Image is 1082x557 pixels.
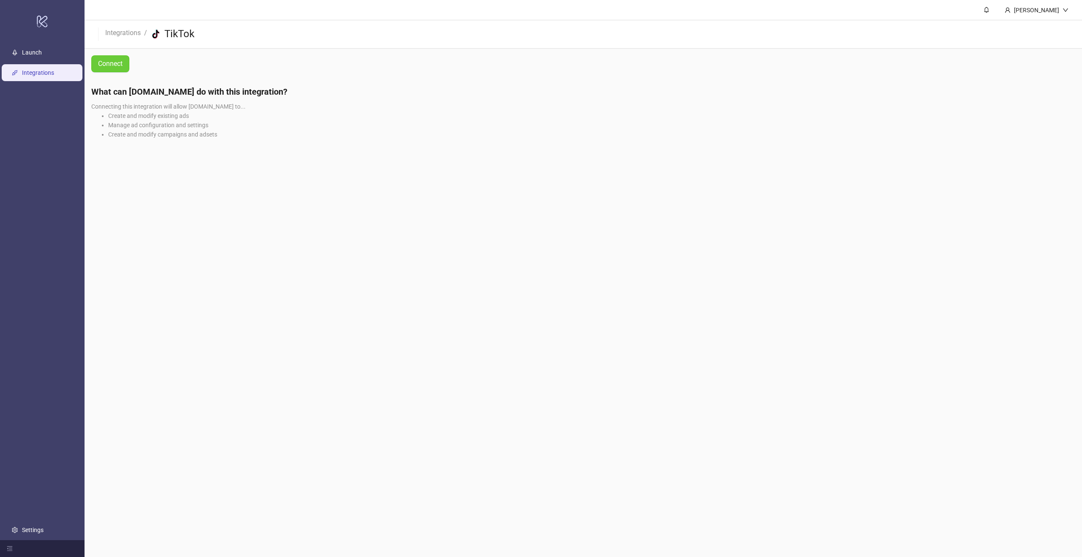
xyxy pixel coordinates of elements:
li: / [144,27,147,41]
span: Connect [98,60,123,68]
span: Connecting this integration will allow [DOMAIN_NAME] to... [91,103,246,110]
span: menu-fold [7,546,13,552]
li: Create and modify campaigns and adsets [108,130,1075,139]
span: down [1063,7,1068,13]
h4: What can [DOMAIN_NAME] do with this integration? [91,86,1075,98]
a: Settings [22,527,44,533]
h3: TikTok [164,27,194,41]
a: Integrations [22,69,54,76]
span: user [1005,7,1011,13]
button: Connect [91,55,129,72]
li: Manage ad configuration and settings [108,120,1075,130]
a: Launch [22,49,42,56]
span: bell [984,7,989,13]
div: [PERSON_NAME] [1011,5,1063,15]
a: Integrations [104,27,142,37]
li: Create and modify existing ads [108,111,1075,120]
